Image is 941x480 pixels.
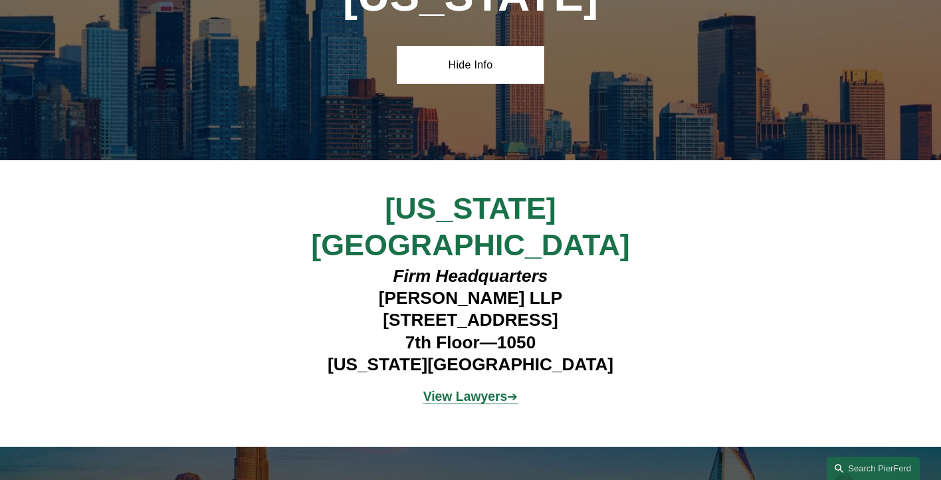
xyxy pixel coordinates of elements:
span: ➔ [423,389,518,404]
a: Search this site [827,457,920,480]
em: Firm Headquarters [393,266,548,286]
a: Hide Info [397,46,544,84]
a: View Lawyers➔ [423,389,518,404]
span: [US_STATE][GEOGRAPHIC_DATA] [311,191,630,261]
h4: [PERSON_NAME] LLP [STREET_ADDRESS] 7th Floor—1050 [US_STATE][GEOGRAPHIC_DATA] [286,265,655,376]
strong: View Lawyers [423,389,508,404]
